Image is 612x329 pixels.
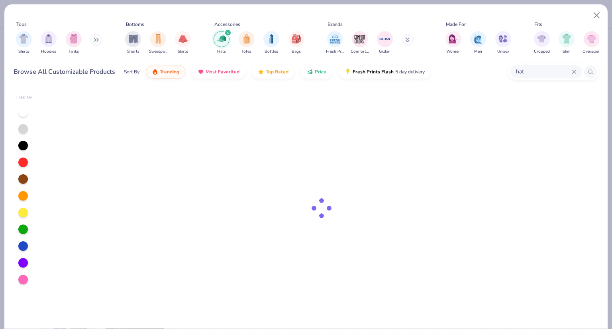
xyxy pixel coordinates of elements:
[266,69,288,75] span: Top Rated
[583,31,600,55] button: filter button
[537,34,546,43] img: Cropped Image
[16,31,32,55] div: filter for Shirts
[124,68,139,75] div: Sort By
[328,21,343,28] div: Brands
[559,31,575,55] div: filter for Slim
[326,31,344,55] button: filter button
[377,31,393,55] button: filter button
[16,31,32,55] button: filter button
[214,21,240,28] div: Accessories
[474,49,482,55] span: Men
[534,31,550,55] div: filter for Cropped
[267,34,276,43] img: Bottles Image
[534,49,550,55] span: Cropped
[206,69,239,75] span: Most Favorited
[562,34,571,43] img: Slim Image
[445,31,461,55] div: filter for Women
[559,31,575,55] button: filter button
[563,49,571,55] span: Slim
[154,34,163,43] img: Sweatpants Image
[470,31,486,55] button: filter button
[583,31,600,55] div: filter for Oversized
[474,34,483,43] img: Men Image
[239,31,255,55] div: filter for Totes
[449,34,458,43] img: Women Image
[326,49,344,55] span: Fresh Prints
[19,34,28,43] img: Shirts Image
[16,21,27,28] div: Tops
[292,49,301,55] span: Bags
[129,34,138,43] img: Shorts Image
[126,21,144,28] div: Bottoms
[217,34,226,43] img: Hats Image
[175,31,191,55] button: filter button
[351,49,369,55] span: Comfort Colors
[242,34,251,43] img: Totes Image
[589,8,604,23] button: Close
[252,65,294,79] button: Top Rated
[351,31,369,55] div: filter for Comfort Colors
[263,31,279,55] div: filter for Bottles
[198,69,204,75] img: most_fav.gif
[377,31,393,55] div: filter for Gildan
[301,65,332,79] button: Price
[16,95,32,100] div: Filter By
[160,69,179,75] span: Trending
[497,49,509,55] span: Unisex
[326,31,344,55] div: filter for Fresh Prints
[241,49,251,55] span: Totes
[329,33,341,45] img: Fresh Prints Image
[175,31,191,55] div: filter for Skirts
[69,49,79,55] span: Tanks
[379,33,391,45] img: Gildan Image
[178,49,188,55] span: Skirts
[149,31,167,55] div: filter for Sweatpants
[395,67,425,77] span: 5 day delivery
[288,31,304,55] button: filter button
[217,49,226,55] span: Hats
[152,69,158,75] img: trending.gif
[354,33,366,45] img: Comfort Colors Image
[66,31,82,55] div: filter for Tanks
[125,31,141,55] div: filter for Shorts
[446,21,466,28] div: Made For
[446,49,461,55] span: Women
[351,31,369,55] button: filter button
[258,69,264,75] img: TopRated.gif
[66,31,82,55] button: filter button
[345,69,351,75] img: flash.gif
[587,34,596,43] img: Oversized Image
[192,65,245,79] button: Most Favorited
[379,49,390,55] span: Gildan
[127,49,139,55] span: Shorts
[149,31,167,55] button: filter button
[44,34,53,43] img: Hoodies Image
[534,31,550,55] button: filter button
[41,31,57,55] div: filter for Hoodies
[18,49,29,55] span: Shirts
[239,31,255,55] button: filter button
[353,69,394,75] span: Fresh Prints Flash
[214,31,229,55] button: filter button
[495,31,511,55] button: filter button
[14,67,115,77] div: Browse All Customizable Products
[534,21,542,28] div: Fits
[214,31,229,55] div: filter for Hats
[41,49,56,55] span: Hoodies
[515,67,572,76] input: Try "T-Shirt"
[146,65,185,79] button: Trending
[470,31,486,55] div: filter for Men
[69,34,78,43] img: Tanks Image
[495,31,511,55] div: filter for Unisex
[265,49,278,55] span: Bottles
[339,65,431,79] button: Fresh Prints Flash5 day delivery
[149,49,167,55] span: Sweatpants
[498,34,508,43] img: Unisex Image
[125,31,141,55] button: filter button
[315,69,326,75] span: Price
[292,34,300,43] img: Bags Image
[178,34,188,43] img: Skirts Image
[288,31,304,55] div: filter for Bags
[263,31,279,55] button: filter button
[583,49,600,55] span: Oversized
